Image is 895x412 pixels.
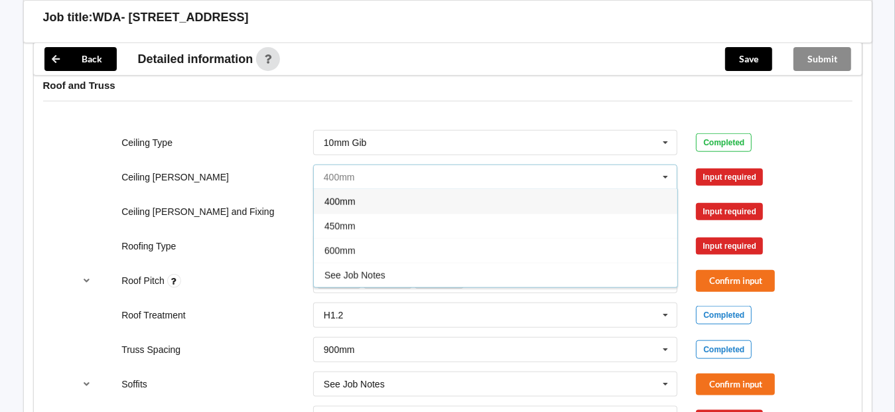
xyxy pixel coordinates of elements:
[696,306,752,324] div: Completed
[121,137,172,148] label: Ceiling Type
[725,47,772,71] button: Save
[138,53,253,65] span: Detailed information
[121,379,147,389] label: Soffits
[696,340,752,359] div: Completed
[324,310,344,320] div: H1.2
[74,372,100,396] button: reference-toggle
[43,79,853,92] h4: Roof and Truss
[121,206,274,217] label: Ceiling [PERSON_NAME] and Fixing
[74,269,100,293] button: reference-toggle
[324,345,355,354] div: 900mm
[696,169,763,186] div: Input required
[121,241,176,251] label: Roofing Type
[121,275,167,286] label: Roof Pitch
[324,245,356,256] span: 600mm
[121,344,180,355] label: Truss Spacing
[696,133,752,152] div: Completed
[43,10,93,25] h3: Job title:
[696,374,775,395] button: Confirm input
[121,172,229,182] label: Ceiling [PERSON_NAME]
[93,10,249,25] h3: WDA- [STREET_ADDRESS]
[324,196,356,207] span: 400mm
[121,310,186,320] label: Roof Treatment
[696,238,763,255] div: Input required
[324,270,385,281] span: See Job Notes
[696,270,775,292] button: Confirm input
[44,47,117,71] button: Back
[324,138,367,147] div: 10mm Gib
[324,221,356,232] span: 450mm
[696,203,763,220] div: Input required
[324,379,385,389] div: See Job Notes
